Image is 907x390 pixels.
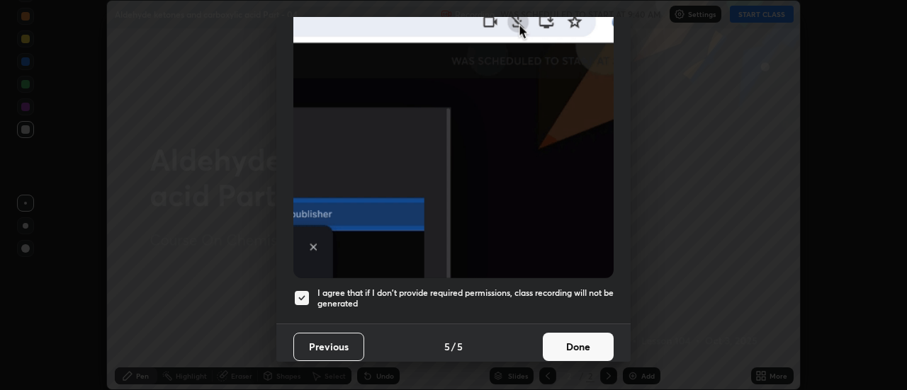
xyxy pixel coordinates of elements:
[293,333,364,361] button: Previous
[444,339,450,354] h4: 5
[543,333,614,361] button: Done
[451,339,456,354] h4: /
[317,287,614,309] h5: I agree that if I don't provide required permissions, class recording will not be generated
[457,339,463,354] h4: 5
